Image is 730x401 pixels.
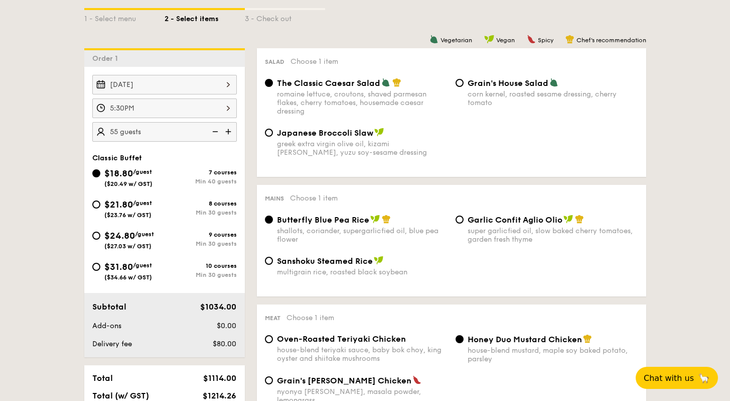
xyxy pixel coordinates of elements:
span: $1114.00 [203,373,236,383]
span: /guest [133,199,152,207]
div: 7 courses [165,169,237,176]
img: icon-vegan.f8ff3823.svg [374,128,384,137]
div: house-blend mustard, maple soy baked potato, parsley [468,346,638,363]
div: Min 30 guests [165,209,237,216]
span: /guest [133,262,152,269]
span: Subtotal [92,302,126,312]
span: $1034.00 [200,302,236,312]
input: Butterfly Blue Pea Riceshallots, coriander, supergarlicfied oil, blue pea flower [265,216,273,224]
span: Chat with us [644,373,694,383]
span: /guest [133,168,152,175]
input: Grain's House Saladcorn kernel, roasted sesame dressing, cherry tomato [456,79,464,87]
span: ($34.66 w/ GST) [104,274,152,281]
span: Total [92,373,113,383]
input: Honey Duo Mustard Chickenhouse-blend mustard, maple soy baked potato, parsley [456,335,464,343]
input: $21.80/guest($23.76 w/ GST)8 coursesMin 30 guests [92,201,100,209]
span: ($20.49 w/ GST) [104,180,153,187]
div: house-blend teriyaki sauce, baby bok choy, king oyster and shiitake mushrooms [277,346,448,363]
input: Oven-Roasted Teriyaki Chickenhouse-blend teriyaki sauce, baby bok choy, king oyster and shiitake ... [265,335,273,343]
span: Order 1 [92,54,122,63]
img: icon-vegan.f8ff3823.svg [370,215,380,224]
span: ($27.03 w/ GST) [104,243,152,250]
div: greek extra virgin olive oil, kizami [PERSON_NAME], yuzu soy-sesame dressing [277,140,448,157]
input: $31.80/guest($34.66 w/ GST)10 coursesMin 30 guests [92,263,100,271]
input: Grain's [PERSON_NAME] Chickennyonya [PERSON_NAME], masala powder, lemongrass [265,376,273,384]
span: Vegetarian [441,37,472,44]
input: Event time [92,98,237,118]
div: Min 30 guests [165,240,237,247]
span: Vegan [496,37,515,44]
span: $21.80 [104,199,133,210]
span: Chef's recommendation [576,37,646,44]
img: icon-add.58712e84.svg [222,122,237,141]
div: 10 courses [165,262,237,269]
span: Add-ons [92,322,121,330]
span: Total (w/ GST) [92,391,149,400]
span: Butterfly Blue Pea Rice [277,215,369,225]
span: Grain's House Salad [468,78,548,88]
div: 3 - Check out [245,10,325,24]
span: Choose 1 item [290,194,338,203]
input: $18.80/guest($20.49 w/ GST)7 coursesMin 40 guests [92,169,100,177]
span: Japanese Broccoli Slaw [277,128,373,138]
div: 9 courses [165,231,237,238]
img: icon-chef-hat.a58ddaea.svg [565,35,574,44]
span: $24.80 [104,230,135,241]
span: Sanshoku Steamed Rice [277,256,373,266]
img: icon-vegan.f8ff3823.svg [563,215,573,224]
span: $1214.26 [203,391,236,400]
img: icon-chef-hat.a58ddaea.svg [575,215,584,224]
img: icon-spicy.37a8142b.svg [527,35,536,44]
input: The Classic Caesar Saladromaine lettuce, croutons, shaved parmesan flakes, cherry tomatoes, house... [265,79,273,87]
span: $31.80 [104,261,133,272]
span: Delivery fee [92,340,132,348]
span: Choose 1 item [286,314,334,322]
div: 2 - Select items [165,10,245,24]
div: corn kernel, roasted sesame dressing, cherry tomato [468,90,638,107]
input: Sanshoku Steamed Ricemultigrain rice, roasted black soybean [265,257,273,265]
span: Spicy [538,37,553,44]
img: icon-chef-hat.a58ddaea.svg [392,78,401,87]
span: Grain's [PERSON_NAME] Chicken [277,376,411,385]
div: shallots, coriander, supergarlicfied oil, blue pea flower [277,227,448,244]
input: Japanese Broccoli Slawgreek extra virgin olive oil, kizami [PERSON_NAME], yuzu soy-sesame dressing [265,129,273,137]
div: 1 - Select menu [84,10,165,24]
span: The Classic Caesar Salad [277,78,380,88]
div: multigrain rice, roasted black soybean [277,268,448,276]
img: icon-chef-hat.a58ddaea.svg [583,334,592,343]
span: $0.00 [217,322,236,330]
input: $24.80/guest($27.03 w/ GST)9 coursesMin 30 guests [92,232,100,240]
span: Salad [265,58,284,65]
img: icon-vegan.f8ff3823.svg [484,35,494,44]
span: Mains [265,195,284,202]
span: /guest [135,231,154,238]
span: $80.00 [213,340,236,348]
img: icon-spicy.37a8142b.svg [412,375,421,384]
div: 8 courses [165,200,237,207]
div: super garlicfied oil, slow baked cherry tomatoes, garden fresh thyme [468,227,638,244]
input: Event date [92,75,237,94]
img: icon-chef-hat.a58ddaea.svg [382,215,391,224]
img: icon-vegan.f8ff3823.svg [374,256,384,265]
button: Chat with us🦙 [636,367,718,389]
img: icon-reduce.1d2dbef1.svg [207,122,222,141]
img: icon-vegetarian.fe4039eb.svg [549,78,558,87]
div: Min 40 guests [165,178,237,185]
img: icon-vegetarian.fe4039eb.svg [429,35,439,44]
input: Number of guests [92,122,237,142]
span: Oven-Roasted Teriyaki Chicken [277,334,406,344]
span: ($23.76 w/ GST) [104,212,152,219]
div: Min 30 guests [165,271,237,278]
input: Garlic Confit Aglio Oliosuper garlicfied oil, slow baked cherry tomatoes, garden fresh thyme [456,216,464,224]
span: Honey Duo Mustard Chicken [468,335,582,344]
div: romaine lettuce, croutons, shaved parmesan flakes, cherry tomatoes, housemade caesar dressing [277,90,448,116]
span: Classic Buffet [92,154,142,162]
span: $18.80 [104,168,133,179]
span: Meat [265,315,280,322]
img: icon-vegetarian.fe4039eb.svg [381,78,390,87]
span: Choose 1 item [290,57,338,66]
span: Garlic Confit Aglio Olio [468,215,562,225]
span: 🦙 [698,372,710,384]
